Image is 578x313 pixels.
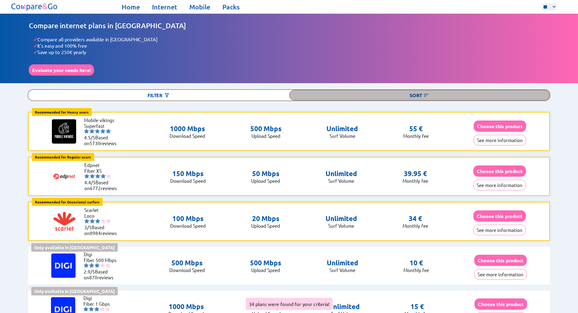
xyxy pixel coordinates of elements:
[170,169,206,178] p: 150 Mbps
[89,263,94,268] img: starnr2
[33,43,37,49] span: ✓
[84,219,89,223] img: starnr1
[473,225,526,235] button: See more information
[84,257,120,263] li: Fiber 500 Mbps
[473,213,526,219] a: Choose this product
[404,267,429,273] p: Monthly fee
[33,43,549,49] li: It's easy and 100% free
[10,2,59,12] img: Logo of Compare&Go
[100,307,105,311] img: starnr4
[169,259,205,267] p: 500 Mbps
[84,174,89,179] img: starnr1
[170,178,206,184] p: Download Speed
[28,90,289,100] div: Filter
[29,64,94,76] button: Evaluate your needs here!
[474,137,526,143] a: See more information
[152,3,177,11] a: Internet
[473,168,526,174] a: Choose this product
[403,178,428,184] p: Monthly fee
[84,269,120,280] li: Based on reviews
[101,174,106,179] img: starnr4
[90,129,94,134] img: starnr2
[326,178,357,184] p: Surf Volume
[84,117,120,123] li: Mobile vikings
[474,271,527,277] a: See more information
[83,295,120,301] li: Digi
[326,214,357,223] p: Unlimited
[326,133,358,139] p: Surf Volume
[326,223,357,229] p: Surf Volume
[473,210,526,222] button: Choose this product
[327,259,358,267] p: Unlimited
[222,3,240,11] a: Packs
[474,255,527,266] button: Choose this product
[95,219,100,223] img: starnr3
[474,269,527,280] button: See more information
[106,129,111,134] img: starnr5
[326,124,358,133] p: Unlimited
[95,263,100,268] img: starnr3
[411,302,424,311] p: 15 €
[90,185,101,191] span: 6772
[106,263,110,268] img: starnr5
[90,230,101,236] span: 8984
[35,110,89,114] b: Recommended for Heavy users
[84,263,89,268] img: starnr1
[474,135,526,145] button: See more information
[35,199,100,204] b: Recommended for Occasional surfers
[84,207,121,213] li: Scarlet
[90,174,95,179] img: starnr2
[423,92,429,98] img: Button open the sorting menu
[251,223,280,229] p: Upload Speed
[84,213,121,219] li: Loco
[410,259,423,267] p: 10 €
[409,214,422,223] p: 34 €
[170,124,205,133] p: 1000 Mbps
[89,307,94,311] img: starnr2
[100,263,105,268] img: starnr4
[95,129,100,134] img: starnr3
[29,21,549,30] h1: Compare internet plans in [GEOGRAPHIC_DATA]
[164,92,170,98] img: Button open the filtering menu
[33,36,37,43] span: ✓
[105,307,110,311] img: starnr5
[33,49,37,55] span: ✓
[52,119,76,144] img: Logo of Mobile vikings
[52,209,76,233] img: Logo of Scarlet
[83,307,88,311] img: starnr1
[169,267,205,273] p: Download Speed
[84,162,121,168] li: Edpnet
[89,274,97,280] span: 870
[122,3,140,11] a: Home
[33,49,549,55] li: Save up to 250€ yearly
[84,129,89,134] img: starnr1
[403,223,428,229] p: Monthly fee
[84,134,120,146] li: Based on reviews
[327,267,358,273] p: Surf Volume
[251,169,280,178] p: 50 Mbps
[35,155,91,159] b: Recommended for Regular users
[34,245,115,250] b: Only available in [GEOGRAPHIC_DATA]
[33,36,549,43] li: Compare all providers available in [GEOGRAPHIC_DATA]
[250,124,282,133] p: 500 Mbps
[106,174,111,179] img: starnr5
[474,123,526,129] a: Choose this product
[474,257,527,263] a: Choose this product
[83,301,120,307] li: Fiber 1 Gbps
[168,302,204,311] p: 1000 Mbps
[84,224,121,236] li: Based on reviews
[250,267,281,273] p: Upload Speed
[328,302,360,311] p: Unlimited
[51,253,76,278] img: Logo of Digi
[170,214,206,223] p: 100 Mbps
[101,219,106,223] img: starnr4
[106,219,111,223] img: starnr5
[90,219,95,223] img: starnr2
[94,307,99,311] img: starnr3
[90,140,100,146] span: 5730
[95,174,100,179] img: starnr3
[170,223,206,229] p: Download Speed
[473,180,526,190] button: See more information
[246,298,333,310] div: 34 plans were found for your criteria!
[251,214,280,223] p: 20 Mbps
